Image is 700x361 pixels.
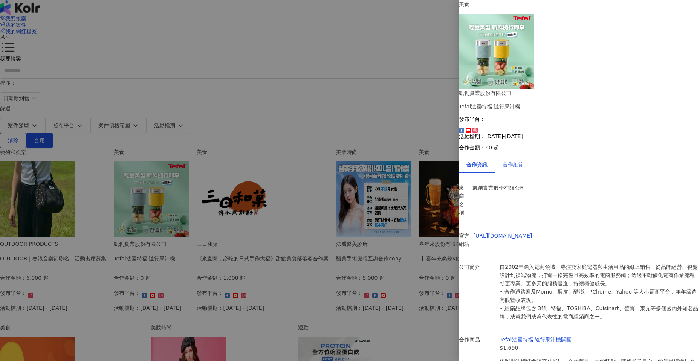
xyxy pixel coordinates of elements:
p: 活動檔期：[DATE]-[DATE] [459,133,700,139]
p: 廠商名稱 [459,184,469,217]
a: Tefal法國特福 隨行果汁機開團 [500,337,572,343]
div: 合作資訊 [466,160,488,169]
p: 凱創實業股份有限公司 [472,184,536,192]
img: Tefal法國特福 隨行果汁機開團 [459,14,534,89]
a: [URL][DOMAIN_NAME] [474,233,532,239]
p: 合作金額： $0 起 [459,145,700,151]
div: 合作細節 [503,160,524,169]
p: $1,690 [500,344,700,352]
p: 自2002年踏入電商領域，專注於家庭電器與生活用品的線上銷售，從品牌經營、視覺設計到後端物流，打造一條完整且高效率的電商服務鏈；透過不斷優化電商作業流程朝更專業、更多元的服務邁進，持續穩健成長。... [500,263,700,321]
p: 公司簡介 [459,263,496,271]
p: 官方網站 [459,232,470,248]
p: 合作商品 [459,335,496,344]
p: 發布平台： [459,116,700,122]
div: 凱創實業股份有限公司 [459,89,700,97]
div: Tefal法國特福 隨行果汁機 [459,102,700,111]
